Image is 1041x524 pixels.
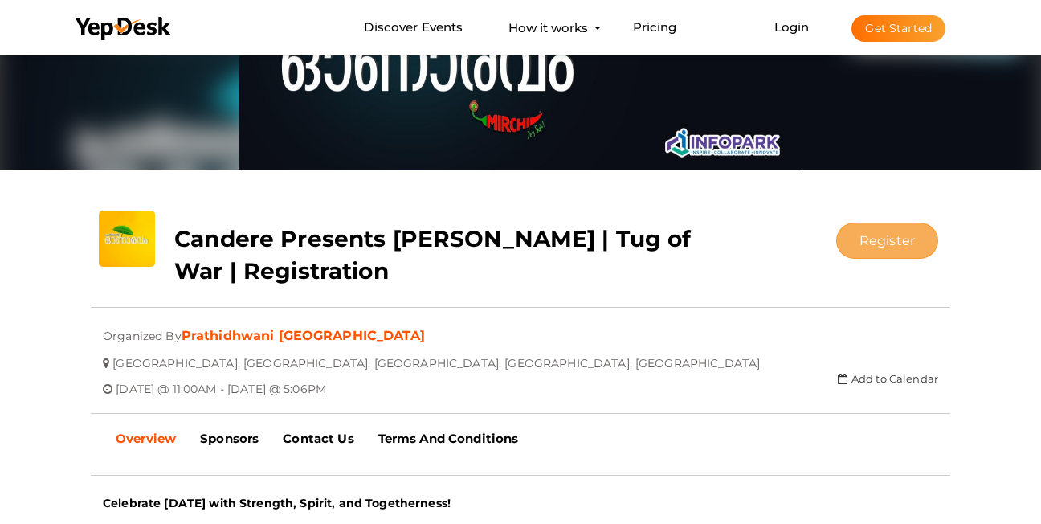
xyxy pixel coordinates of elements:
span: [GEOGRAPHIC_DATA], [GEOGRAPHIC_DATA], [GEOGRAPHIC_DATA], [GEOGRAPHIC_DATA], [GEOGRAPHIC_DATA] [112,344,760,370]
a: Discover Events [364,13,463,43]
a: Add to Calendar [838,372,938,385]
b: Celebrate [DATE] with Strength, Spirit, and Togetherness! [103,496,451,510]
a: Contact Us [271,419,365,459]
img: 0C2H5NAW_small.jpeg [99,211,155,267]
a: Login [774,19,810,35]
span: Organized By [103,317,182,343]
a: Prathidhwani [GEOGRAPHIC_DATA] [182,328,425,343]
button: How it works [504,13,593,43]
a: Pricing [633,13,677,43]
button: Register [836,223,938,259]
b: Candere Presents [PERSON_NAME] | Tug of War | Registration [174,225,691,285]
a: Terms And Conditions [366,419,531,459]
a: Sponsors [188,419,271,459]
b: Contact Us [283,431,353,446]
span: [DATE] @ 11:00AM - [DATE] @ 5:06PM [116,370,326,396]
b: Sponsors [200,431,259,446]
a: Overview [104,419,188,459]
b: Overview [116,431,176,446]
b: Terms And Conditions [378,431,519,446]
button: Get Started [851,15,945,42]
